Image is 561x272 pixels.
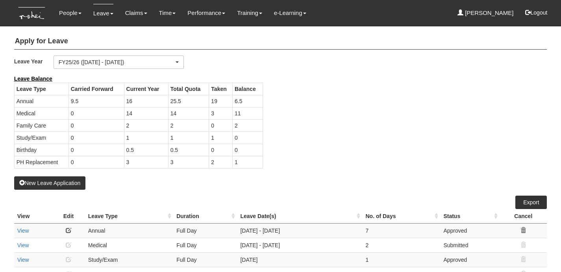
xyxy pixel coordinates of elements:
td: 2 [362,238,440,252]
td: 1 [168,131,209,144]
td: 2 [209,156,233,168]
td: 14 [124,107,168,119]
td: 19 [209,95,233,107]
td: Full Day [173,252,237,267]
label: Leave Year [14,56,54,67]
th: Leave Type [14,83,69,95]
a: Training [237,4,262,22]
td: Birthday [14,144,69,156]
td: 1 [362,252,440,267]
td: 0.5 [124,144,168,156]
td: Medical [85,238,173,252]
a: View [17,257,29,263]
th: Balance [232,83,263,95]
td: 0 [69,107,124,119]
button: Logout [520,3,553,22]
td: 3 [168,156,209,168]
th: Taken [209,83,233,95]
td: 0 [69,131,124,144]
th: Duration : activate to sort column ascending [173,209,237,224]
td: 1 [209,131,233,144]
a: Claims [125,4,147,22]
td: 0 [69,119,124,131]
td: [DATE] [237,252,362,267]
h4: Apply for Leave [14,33,547,50]
td: 1 [124,131,168,144]
td: Annual [85,223,173,238]
th: No. of Days : activate to sort column ascending [362,209,440,224]
th: Status : activate to sort column ascending [440,209,500,224]
td: Approved [440,252,500,267]
td: 6.5 [232,95,263,107]
a: People [59,4,81,22]
button: FY25/26 ([DATE] - [DATE]) [54,56,184,69]
th: Total Quota [168,83,209,95]
td: Study/Exam [14,131,69,144]
button: New Leave Application [14,176,86,190]
td: 1 [232,156,263,168]
td: 0 [209,144,233,156]
td: Study/Exam [85,252,173,267]
td: Annual [14,95,69,107]
td: Submitted [440,238,500,252]
td: Medical [14,107,69,119]
td: Approved [440,223,500,238]
td: 2 [168,119,209,131]
td: [DATE] - [DATE] [237,238,362,252]
td: 9.5 [69,95,124,107]
b: Leave Balance [14,76,52,82]
td: 0 [69,156,124,168]
th: Leave Date(s) : activate to sort column ascending [237,209,362,224]
td: 0 [209,119,233,131]
a: [PERSON_NAME] [457,4,514,22]
th: Carried Forward [69,83,124,95]
td: Full Day [173,223,237,238]
td: 0 [232,144,263,156]
th: Leave Type : activate to sort column ascending [85,209,173,224]
div: FY25/26 ([DATE] - [DATE]) [59,58,174,66]
td: 2 [124,119,168,131]
td: Full Day [173,238,237,252]
a: Export [515,196,547,209]
a: e-Learning [274,4,306,22]
td: 2 [232,119,263,131]
a: View [17,228,29,234]
td: Family Care [14,119,69,131]
td: PH Replacement [14,156,69,168]
th: Cancel [500,209,547,224]
td: 0.5 [168,144,209,156]
td: 16 [124,95,168,107]
th: Current Year [124,83,168,95]
a: View [17,242,29,248]
td: 14 [168,107,209,119]
a: Time [159,4,176,22]
a: Leave [93,4,113,22]
td: 3 [209,107,233,119]
th: View [14,209,52,224]
th: Edit [52,209,85,224]
a: Performance [187,4,225,22]
td: 3 [124,156,168,168]
td: 25.5 [168,95,209,107]
td: [DATE] - [DATE] [237,223,362,238]
td: 11 [232,107,263,119]
td: 0 [69,144,124,156]
td: 0 [232,131,263,144]
td: 7 [362,223,440,238]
